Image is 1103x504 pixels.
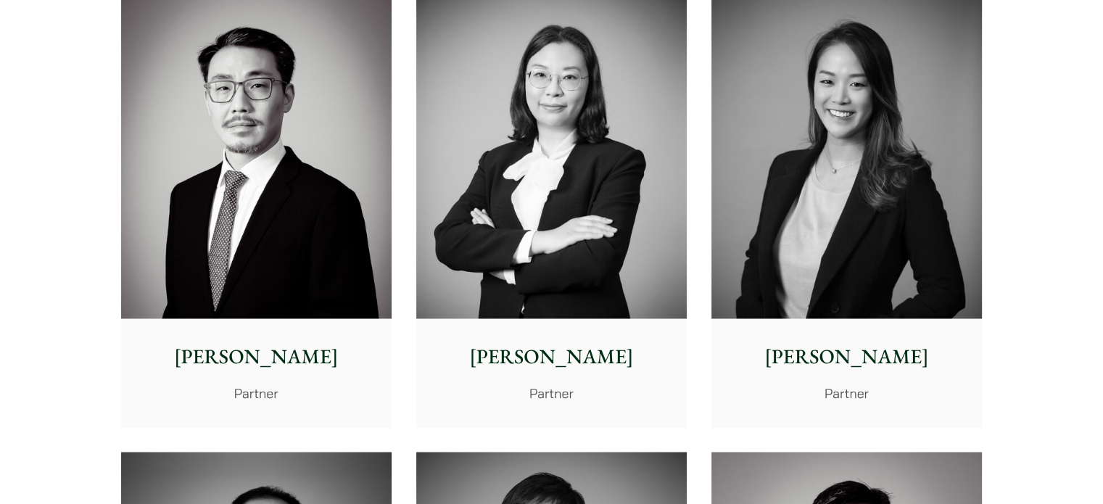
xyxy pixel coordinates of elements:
p: [PERSON_NAME] [428,342,675,372]
p: Partner [133,384,380,403]
p: [PERSON_NAME] [723,342,970,372]
p: Partner [723,384,970,403]
p: Partner [428,384,675,403]
p: [PERSON_NAME] [133,342,380,372]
